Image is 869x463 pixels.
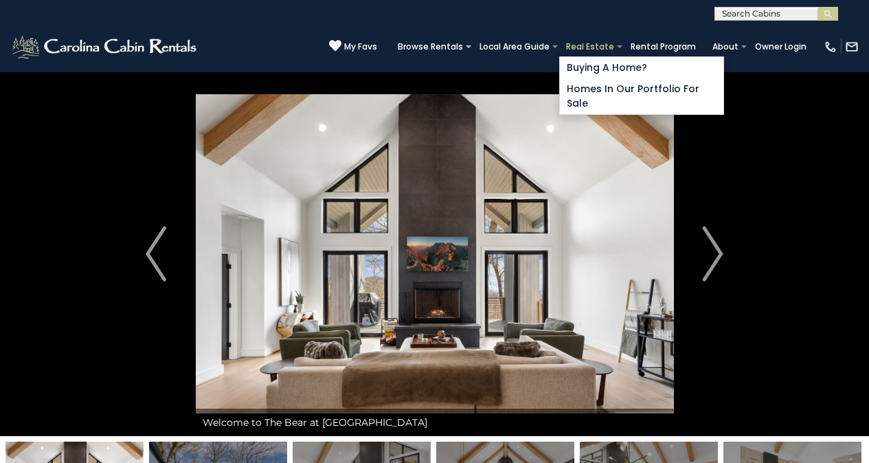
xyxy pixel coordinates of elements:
img: arrow [703,226,723,281]
img: arrow [146,226,166,281]
span: My Favs [344,41,377,53]
button: Previous [117,72,196,436]
a: Local Area Guide [473,37,556,56]
a: Buying A Home? [560,57,723,78]
img: phone-regular-white.png [824,40,837,54]
a: Rental Program [624,37,703,56]
button: Next [673,72,752,436]
a: Owner Login [748,37,813,56]
a: About [706,37,745,56]
img: White-1-2.png [10,33,201,61]
a: Homes in Our Portfolio For Sale [560,78,723,114]
a: My Favs [329,39,377,54]
a: Browse Rentals [391,37,470,56]
img: mail-regular-white.png [845,40,859,54]
a: Real Estate [559,37,621,56]
div: Welcome to The Bear at [GEOGRAPHIC_DATA] [196,409,674,436]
